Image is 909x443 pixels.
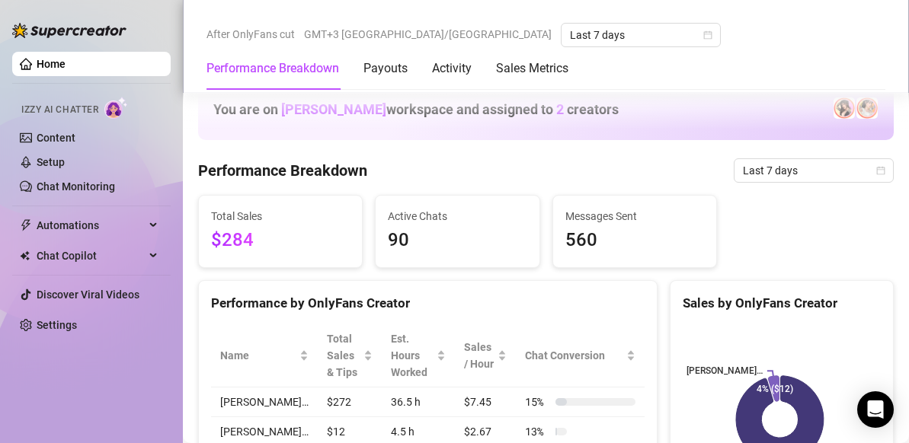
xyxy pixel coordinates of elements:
[37,319,77,331] a: Settings
[455,324,517,387] th: Sales / Hour
[21,103,98,117] span: Izzy AI Chatter
[211,387,318,417] td: [PERSON_NAME]…
[20,219,32,231] span: thunderbolt
[213,101,619,118] h1: You are on workspace and assigned to creators
[455,387,517,417] td: $7.45
[318,324,382,387] th: Total Sales & Tips
[37,156,65,168] a: Setup
[20,250,30,261] img: Chat Copilot
[525,347,623,364] span: Chat Conversion
[211,226,350,255] span: $284
[198,160,367,181] h4: Performance Breakdown
[318,387,382,417] td: $272
[281,101,386,117] span: [PERSON_NAME]
[327,330,360,381] span: Total Sales & Tips
[743,159,885,182] span: Last 7 days
[687,366,763,377] text: [PERSON_NAME]…
[703,30,712,40] span: calendar
[37,58,66,70] a: Home
[211,293,645,314] div: Performance by OnlyFans Creator
[104,97,128,119] img: AI Chatter
[391,330,433,381] div: Est. Hours Worked
[570,24,712,46] span: Last 7 days
[388,226,527,255] span: 90
[220,347,296,364] span: Name
[211,208,350,225] span: Total Sales
[12,23,126,38] img: logo-BBDzfeDw.svg
[857,391,894,428] div: Open Intercom Messenger
[382,387,454,417] td: 36.5 h
[525,394,549,410] span: 15 %
[37,132,75,144] a: Content
[432,59,472,78] div: Activity
[683,293,881,314] div: Sales by OnlyFans Creator
[464,339,495,372] span: Sales / Hour
[37,213,145,237] span: Automations
[388,208,527,225] span: Active Chats
[211,324,318,387] th: Name
[496,59,568,78] div: Sales Metrics
[516,324,645,387] th: Chat Conversion
[37,288,139,301] a: Discover Viral Videos
[565,226,704,255] span: 560
[37,180,115,193] a: Chat Monitoring
[363,59,408,78] div: Payouts
[304,23,552,46] span: GMT+3 [GEOGRAPHIC_DATA]/[GEOGRAPHIC_DATA]
[206,59,339,78] div: Performance Breakdown
[834,97,855,119] img: Holly
[876,166,885,175] span: calendar
[206,23,295,46] span: After OnlyFans cut
[525,423,549,440] span: 13 %
[856,97,878,119] img: 𝖍𝖔𝖑𝖑𝖞
[556,101,564,117] span: 2
[37,244,145,268] span: Chat Copilot
[565,208,704,225] span: Messages Sent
